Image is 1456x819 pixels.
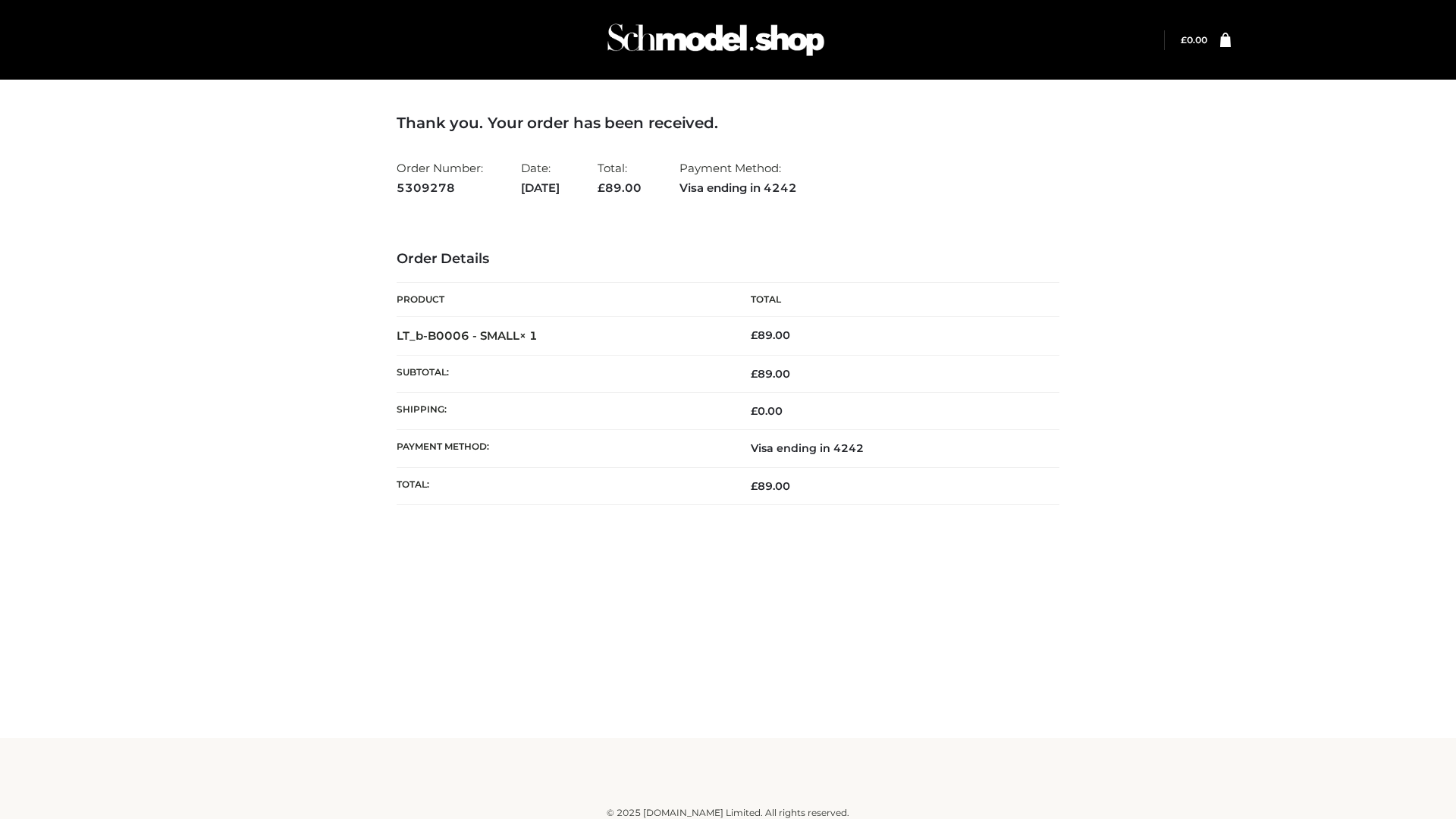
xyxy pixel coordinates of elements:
[397,430,728,467] th: Payment method:
[1181,34,1207,45] bdi: 0.00
[602,10,830,70] img: Schmodel Admin 964
[751,328,790,342] bdi: 89.00
[397,328,538,343] strong: LT_b-B0006 - SMALL
[598,155,642,201] li: Total:
[397,251,1059,268] h3: Order Details
[728,283,1059,317] th: Total
[751,328,758,342] span: £
[751,479,758,493] span: £
[728,430,1059,467] td: Visa ending in 4242
[397,283,728,317] th: Product
[1181,34,1207,45] a: £0.00
[521,178,560,198] strong: [DATE]
[397,178,483,198] strong: 5309278
[751,404,783,418] bdi: 0.00
[679,155,797,201] li: Payment Method:
[397,393,728,430] th: Shipping:
[519,328,538,343] strong: × 1
[397,114,1059,132] h3: Thank you. Your order has been received.
[598,180,605,195] span: £
[679,178,797,198] strong: Visa ending in 4242
[751,367,790,381] span: 89.00
[397,155,483,201] li: Order Number:
[598,180,642,195] span: 89.00
[397,467,728,504] th: Total:
[397,355,728,392] th: Subtotal:
[751,367,758,381] span: £
[521,155,560,201] li: Date:
[751,404,758,418] span: £
[1181,34,1187,45] span: £
[751,479,790,493] span: 89.00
